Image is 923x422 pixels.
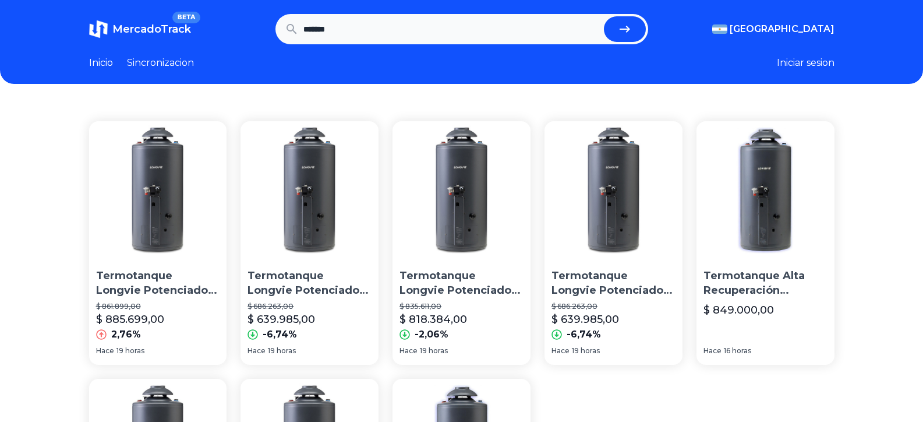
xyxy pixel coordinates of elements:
[89,121,227,365] a: Termotanque Longvie Potenciado Dual 56 Litros Tp860ar-n Color GrafitoTermotanque Longvie Potencia...
[89,20,191,38] a: MercadoTrackBETA
[268,346,296,356] span: 19 horas
[263,328,297,342] p: -6,74%
[696,121,834,259] img: Termotanque Alta Recuperación Longvie 56lts Tp860ar 840lts/h Color Gris Oscuro
[399,311,467,328] p: $ 818.384,00
[551,269,676,298] p: Termotanque Longvie Potenciado Dual 56 Litros Tp860ar-n Color Grafito
[567,328,601,342] p: -6,74%
[544,121,682,259] img: Termotanque Longvie Potenciado Dual 56 Litros Tp860ar-n Color Grafito
[703,302,774,318] p: $ 849.000,00
[96,302,220,311] p: $ 861.899,00
[247,346,266,356] span: Hace
[112,23,191,36] span: MercadoTrack
[241,121,379,259] img: Termotanque Longvie Potenciado Dual 56 Litros Tp860ar-n Color Grafito
[777,56,834,70] button: Iniciar sesion
[96,311,164,328] p: $ 885.699,00
[551,302,676,311] p: $ 686.263,00
[399,269,524,298] p: Termotanque Longvie Potenciado Dual 56 Litros Tp860ar-n Color Grafito
[551,311,619,328] p: $ 639.985,00
[89,121,227,259] img: Termotanque Longvie Potenciado Dual 56 Litros Tp860ar-n Color Grafito
[730,22,834,36] span: [GEOGRAPHIC_DATA]
[420,346,448,356] span: 19 horas
[392,121,531,365] a: Termotanque Longvie Potenciado Dual 56 Litros Tp860ar-n Color GrafitoTermotanque Longvie Potencia...
[172,12,200,23] span: BETA
[703,346,722,356] span: Hace
[241,121,379,365] a: Termotanque Longvie Potenciado Dual 56 Litros Tp860ar-n Color GrafitoTermotanque Longvie Potencia...
[392,121,531,259] img: Termotanque Longvie Potenciado Dual 56 Litros Tp860ar-n Color Grafito
[96,269,220,298] p: Termotanque Longvie Potenciado Dual 56 Litros Tp860ar-n Color Grafito
[247,302,372,311] p: $ 686.263,00
[572,346,600,356] span: 19 horas
[703,269,827,298] p: Termotanque Alta Recuperación Longvie 56lts Tp860ar 840lts/h Color Gris Oscuro
[116,346,144,356] span: 19 horas
[247,269,372,298] p: Termotanque Longvie Potenciado Dual 56 Litros Tp860ar-n Color Grafito
[399,346,418,356] span: Hace
[399,302,524,311] p: $ 835.611,00
[96,346,114,356] span: Hace
[111,328,141,342] p: 2,76%
[551,346,570,356] span: Hace
[712,24,727,34] img: Argentina
[724,346,751,356] span: 16 horas
[696,121,834,365] a: Termotanque Alta Recuperación Longvie 56lts Tp860ar 840lts/h Color Gris OscuroTermotanque Alta Re...
[247,311,315,328] p: $ 639.985,00
[89,56,113,70] a: Inicio
[127,56,194,70] a: Sincronizacion
[712,22,834,36] button: [GEOGRAPHIC_DATA]
[544,121,682,365] a: Termotanque Longvie Potenciado Dual 56 Litros Tp860ar-n Color GrafitoTermotanque Longvie Potencia...
[415,328,448,342] p: -2,06%
[89,20,108,38] img: MercadoTrack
